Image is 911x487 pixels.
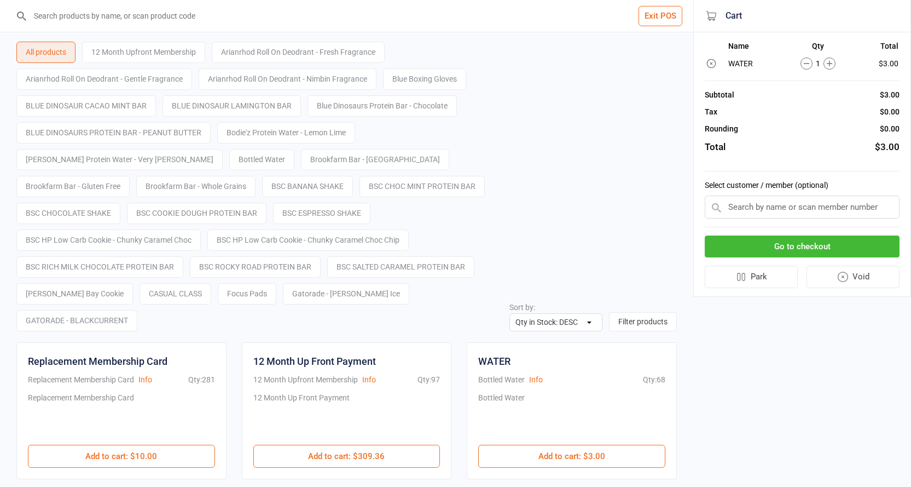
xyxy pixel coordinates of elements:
[643,374,665,386] div: Qty: 68
[728,56,776,71] td: WATER
[705,89,734,101] div: Subtotal
[273,203,370,224] div: BSC ESPRESSO SHAKE
[705,180,900,191] label: Select customer / member (optional)
[478,392,525,434] div: Bottled Water
[478,445,665,468] button: Add to cart: $3.00
[16,203,120,224] div: BSC CHOCOLATE SHAKE
[16,68,192,90] div: Arianrhod Roll On Deodrant - Gentle Fragrance
[639,6,682,26] button: Exit POS
[16,176,130,197] div: Brookfarm Bar - Gluten Free
[705,196,900,219] input: Search by name or scan member number
[383,68,466,90] div: Blue Boxing Gloves
[478,354,510,369] div: WATER
[207,230,409,251] div: BSC HP Low Carb Cookie - Chunky Caramel Choc Chip
[262,176,353,197] div: BSC BANANA SHAKE
[138,374,152,386] button: Info
[860,42,898,55] th: Total
[163,95,301,117] div: BLUE DINOSAUR LAMINGTON BAR
[860,56,898,71] td: $3.00
[16,149,223,170] div: [PERSON_NAME] Protein Water - Very [PERSON_NAME]
[880,123,900,135] div: $0.00
[16,310,137,331] div: GATORADE - BLACKCURRENT
[705,106,717,118] div: Tax
[16,42,76,63] div: All products
[82,42,205,63] div: 12 Month Upfront Membership
[705,236,900,258] button: Go to checkout
[140,283,211,305] div: CASUAL CLASS
[28,445,215,468] button: Add to cart: $10.00
[218,283,276,305] div: Focus Pads
[253,392,350,434] div: 12 Month Up Front Payment
[199,68,376,90] div: Arianrhod Roll On Deodrant - Nimbin Fragrance
[217,122,355,144] div: Bodie'z Protein Water - Lemon Lime
[777,42,859,55] th: Qty
[705,123,738,135] div: Rounding
[728,42,776,55] th: Name
[880,89,900,101] div: $3.00
[283,283,409,305] div: Gatorade - [PERSON_NAME] Ice
[28,392,134,434] div: Replacement Membership Card
[806,266,900,288] button: Void
[28,374,134,386] div: Replacement Membership Card
[327,256,474,278] div: BSC SALTED CARAMEL PROTEIN BAR
[136,176,256,197] div: Brookfarm Bar - Whole Grains
[190,256,321,278] div: BSC ROCKY ROAD PROTEIN BAR
[875,140,900,154] div: $3.00
[16,122,211,144] div: BLUE DINOSAURS PROTEIN BAR - PEANUT BUTTER
[253,354,376,369] div: 12 Month Up Front Payment
[359,176,485,197] div: BSC CHOC MINT PROTEIN BAR
[307,95,457,117] div: Blue Dinosaurs Protein Bar - Chocolate
[609,312,677,331] button: Filter products
[16,230,201,251] div: BSC HP Low Carb Cookie - Chunky Caramel Choc
[28,354,167,369] div: Replacement Membership Card
[16,95,156,117] div: BLUE DINOSAUR CACAO MINT BAR
[301,149,449,170] div: Brookfarm Bar - [GEOGRAPHIC_DATA]
[253,445,440,468] button: Add to cart: $309.36
[880,106,900,118] div: $0.00
[705,140,726,154] div: Total
[478,374,525,386] div: Bottled Water
[127,203,266,224] div: BSC COOKIE DOUGH PROTEIN BAR
[417,374,440,386] div: Qty: 97
[529,374,543,386] button: Info
[212,42,385,63] div: Arianrhod Roll On Deodrant - Fresh Fragrance
[509,303,535,312] label: Sort by:
[16,256,183,278] div: BSC RICH MILK CHOCOLATE PROTEIN BAR
[253,374,358,386] div: 12 Month Upfront Membership
[362,374,376,386] button: Info
[16,283,133,305] div: [PERSON_NAME] Bay Cookie
[229,149,294,170] div: Bottled Water
[188,374,215,386] div: Qty: 281
[777,58,859,70] div: 1
[705,266,798,288] button: Park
